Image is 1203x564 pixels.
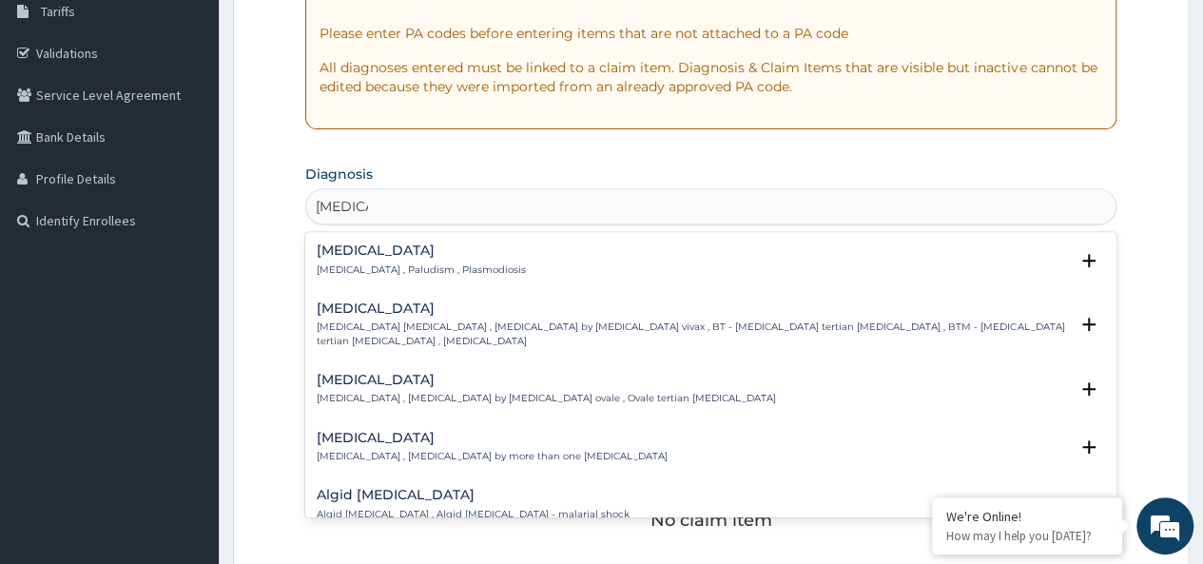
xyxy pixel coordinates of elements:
p: How may I help you today? [946,528,1108,544]
p: [MEDICAL_DATA] , [MEDICAL_DATA] by [MEDICAL_DATA] ovale , Ovale tertian [MEDICAL_DATA] [317,392,776,405]
p: Please enter PA codes before entering items that are not attached to a PA code [320,24,1102,43]
img: d_794563401_company_1708531726252_794563401 [35,95,77,143]
h4: [MEDICAL_DATA] [317,301,1068,316]
span: Tariffs [41,3,75,20]
i: open select status [1077,436,1100,458]
i: open select status [1077,378,1100,400]
p: Algid [MEDICAL_DATA] , Algid [MEDICAL_DATA] - malarial shock [317,508,630,521]
p: [MEDICAL_DATA] , [MEDICAL_DATA] by more than one [MEDICAL_DATA] [317,450,668,463]
i: open select status [1077,249,1100,272]
p: [MEDICAL_DATA] , Paludism , Plasmodiosis [317,263,526,277]
h4: Algid [MEDICAL_DATA] [317,488,630,502]
h4: [MEDICAL_DATA] [317,431,668,445]
p: [MEDICAL_DATA] [MEDICAL_DATA] , [MEDICAL_DATA] by [MEDICAL_DATA] vivax , BT - [MEDICAL_DATA] tert... [317,321,1068,348]
p: No claim item [650,511,771,530]
label: Diagnosis [305,165,373,184]
span: We're online! [110,164,262,356]
textarea: Type your message and hit 'Enter' [10,368,362,435]
div: Chat with us now [99,107,320,131]
p: All diagnoses entered must be linked to a claim item. Diagnosis & Claim Items that are visible bu... [320,58,1102,96]
i: open select status [1077,313,1100,336]
div: We're Online! [946,508,1108,525]
i: open select status [1077,494,1100,516]
div: Minimize live chat window [312,10,358,55]
h4: [MEDICAL_DATA] [317,373,776,387]
h4: [MEDICAL_DATA] [317,243,526,258]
